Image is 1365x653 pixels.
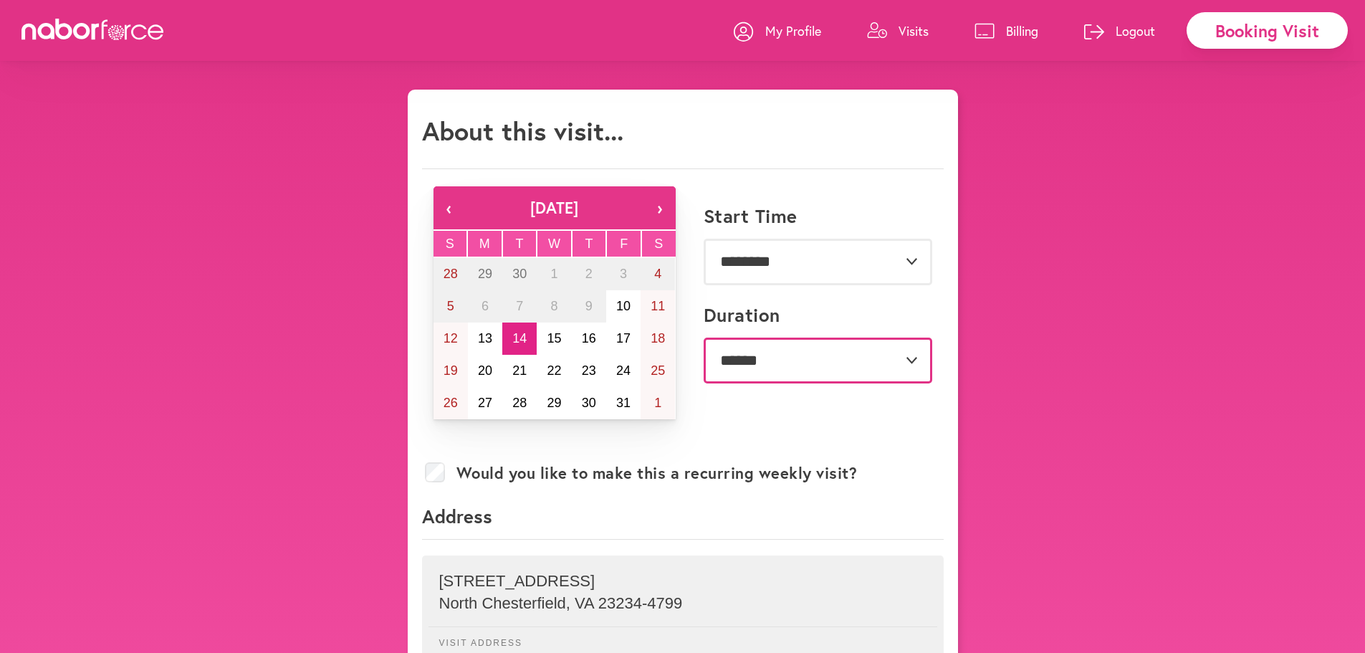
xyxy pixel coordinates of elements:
abbr: October 22, 2025 [547,363,561,378]
abbr: October 12, 2025 [444,331,458,345]
abbr: October 5, 2025 [447,299,454,313]
p: Visits [899,22,929,39]
a: Billing [974,9,1038,52]
abbr: October 23, 2025 [582,363,596,378]
button: September 29, 2025 [468,258,502,290]
button: October 4, 2025 [641,258,675,290]
abbr: October 9, 2025 [585,299,593,313]
abbr: October 17, 2025 [616,331,631,345]
abbr: October 7, 2025 [516,299,523,313]
abbr: Thursday [585,237,593,251]
button: October 24, 2025 [606,355,641,387]
button: October 16, 2025 [572,323,606,355]
abbr: October 24, 2025 [616,363,631,378]
button: October 15, 2025 [537,323,571,355]
button: October 1, 2025 [537,258,571,290]
button: October 5, 2025 [434,290,468,323]
button: October 11, 2025 [641,290,675,323]
button: October 21, 2025 [502,355,537,387]
abbr: October 16, 2025 [582,331,596,345]
button: October 20, 2025 [468,355,502,387]
button: October 9, 2025 [572,290,606,323]
p: Logout [1116,22,1155,39]
abbr: October 27, 2025 [478,396,492,410]
button: October 12, 2025 [434,323,468,355]
button: October 17, 2025 [606,323,641,355]
abbr: September 29, 2025 [478,267,492,281]
abbr: October 15, 2025 [547,331,561,345]
button: October 28, 2025 [502,387,537,419]
button: October 29, 2025 [537,387,571,419]
abbr: October 20, 2025 [478,363,492,378]
button: October 31, 2025 [606,387,641,419]
abbr: Tuesday [515,237,523,251]
button: October 19, 2025 [434,355,468,387]
div: Booking Visit [1187,12,1348,49]
button: October 7, 2025 [502,290,537,323]
abbr: October 30, 2025 [582,396,596,410]
button: November 1, 2025 [641,387,675,419]
abbr: October 11, 2025 [651,299,665,313]
button: October 18, 2025 [641,323,675,355]
abbr: October 29, 2025 [547,396,561,410]
abbr: October 25, 2025 [651,363,665,378]
abbr: October 13, 2025 [478,331,492,345]
button: October 6, 2025 [468,290,502,323]
button: › [644,186,676,229]
p: Billing [1006,22,1038,39]
button: [DATE] [465,186,644,229]
abbr: October 1, 2025 [550,267,557,281]
button: ‹ [434,186,465,229]
p: [STREET_ADDRESS] [439,572,926,591]
button: October 14, 2025 [502,323,537,355]
button: October 8, 2025 [537,290,571,323]
abbr: November 1, 2025 [654,396,661,410]
p: Visit Address [428,626,937,648]
abbr: October 31, 2025 [616,396,631,410]
button: October 2, 2025 [572,258,606,290]
button: October 30, 2025 [572,387,606,419]
h1: About this visit... [422,115,623,146]
button: October 10, 2025 [606,290,641,323]
button: October 26, 2025 [434,387,468,419]
abbr: September 28, 2025 [444,267,458,281]
button: October 27, 2025 [468,387,502,419]
abbr: Sunday [446,237,454,251]
abbr: Monday [479,237,490,251]
abbr: October 21, 2025 [512,363,527,378]
label: Would you like to make this a recurring weekly visit? [456,464,858,482]
abbr: October 28, 2025 [512,396,527,410]
label: Duration [704,304,780,326]
abbr: October 26, 2025 [444,396,458,410]
button: September 28, 2025 [434,258,468,290]
button: October 22, 2025 [537,355,571,387]
a: My Profile [734,9,821,52]
p: My Profile [765,22,821,39]
abbr: October 4, 2025 [654,267,661,281]
abbr: October 6, 2025 [482,299,489,313]
abbr: Wednesday [548,237,560,251]
p: North Chesterfield , VA 23234-4799 [439,594,926,613]
button: September 30, 2025 [502,258,537,290]
abbr: October 18, 2025 [651,331,665,345]
a: Visits [867,9,929,52]
abbr: October 19, 2025 [444,363,458,378]
p: Address [422,504,944,540]
abbr: Friday [620,237,628,251]
abbr: September 30, 2025 [512,267,527,281]
abbr: October 3, 2025 [620,267,627,281]
abbr: October 2, 2025 [585,267,593,281]
button: October 13, 2025 [468,323,502,355]
abbr: October 8, 2025 [550,299,557,313]
button: October 25, 2025 [641,355,675,387]
abbr: Saturday [654,237,663,251]
button: October 3, 2025 [606,258,641,290]
a: Logout [1084,9,1155,52]
label: Start Time [704,205,798,227]
button: October 23, 2025 [572,355,606,387]
abbr: October 14, 2025 [512,331,527,345]
abbr: October 10, 2025 [616,299,631,313]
